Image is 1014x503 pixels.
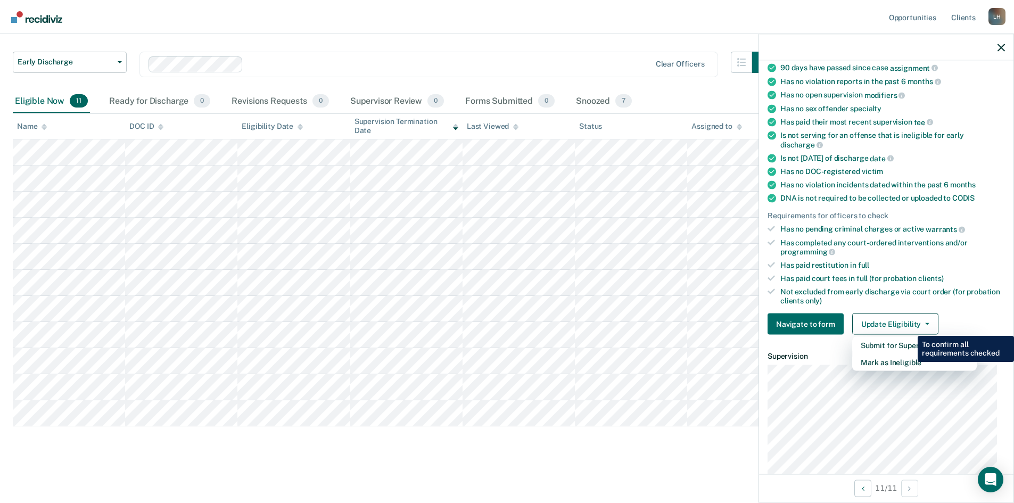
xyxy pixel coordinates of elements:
[780,63,1005,72] div: 90 days have passed since case
[574,90,634,113] div: Snoozed
[355,117,458,135] div: Supervision Termination Date
[780,104,1005,113] div: Has no sex offender
[780,287,1005,305] div: Not excluded from early discharge via court order (for probation clients
[129,122,163,131] div: DOC ID
[780,140,823,149] span: discharge
[242,122,303,131] div: Eligibility Date
[780,131,1005,149] div: Is not serving for an offense that is ineligible for early
[918,274,944,282] span: clients)
[780,238,1005,256] div: Has completed any court-ordered interventions and/or
[11,11,62,23] img: Recidiviz
[950,180,976,189] span: months
[978,467,1003,492] div: Open Intercom Messenger
[862,167,883,176] span: victim
[780,225,1005,234] div: Has no pending criminal charges or active
[780,117,1005,127] div: Has paid their most recent supervision
[348,90,447,113] div: Supervisor Review
[780,274,1005,283] div: Has paid court fees in full (for probation
[850,104,881,112] span: specialty
[691,122,741,131] div: Assigned to
[579,122,602,131] div: Status
[229,90,331,113] div: Revisions Requests
[901,480,918,497] button: Next Opportunity
[768,211,1005,220] div: Requirements for officers to check
[780,153,1005,163] div: Is not [DATE] of discharge
[463,90,557,113] div: Forms Submitted
[952,194,975,202] span: CODIS
[70,94,88,108] span: 11
[13,90,90,113] div: Eligible Now
[870,154,893,162] span: date
[780,194,1005,203] div: DNA is not required to be collected or uploaded to
[538,94,555,108] span: 0
[17,122,47,131] div: Name
[805,296,822,304] span: only)
[18,57,113,67] span: Early Discharge
[467,122,518,131] div: Last Viewed
[780,248,835,256] span: programming
[768,314,848,335] a: Navigate to form link
[780,180,1005,189] div: Has no violation incidents dated within the past 6
[656,60,705,69] div: Clear officers
[427,94,444,108] span: 0
[864,90,905,99] span: modifiers
[780,167,1005,176] div: Has no DOC-registered
[194,94,210,108] span: 0
[780,90,1005,100] div: Has no open supervision
[312,94,329,108] span: 0
[908,77,941,86] span: months
[854,480,871,497] button: Previous Opportunity
[988,8,1005,25] div: L H
[852,354,977,371] button: Mark as Ineligible
[768,352,1005,361] dt: Supervision
[858,261,869,269] span: full
[759,474,1013,502] div: 11 / 11
[780,261,1005,270] div: Has paid restitution in
[615,94,632,108] span: 7
[852,314,938,335] button: Update Eligibility
[768,314,844,335] button: Navigate to form
[890,63,938,72] span: assignment
[852,337,977,354] button: Submit for Supervisor Approval
[926,225,965,233] span: warrants
[988,8,1005,25] button: Profile dropdown button
[780,77,1005,86] div: Has no violation reports in the past 6
[914,118,933,126] span: fee
[107,90,212,113] div: Ready for Discharge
